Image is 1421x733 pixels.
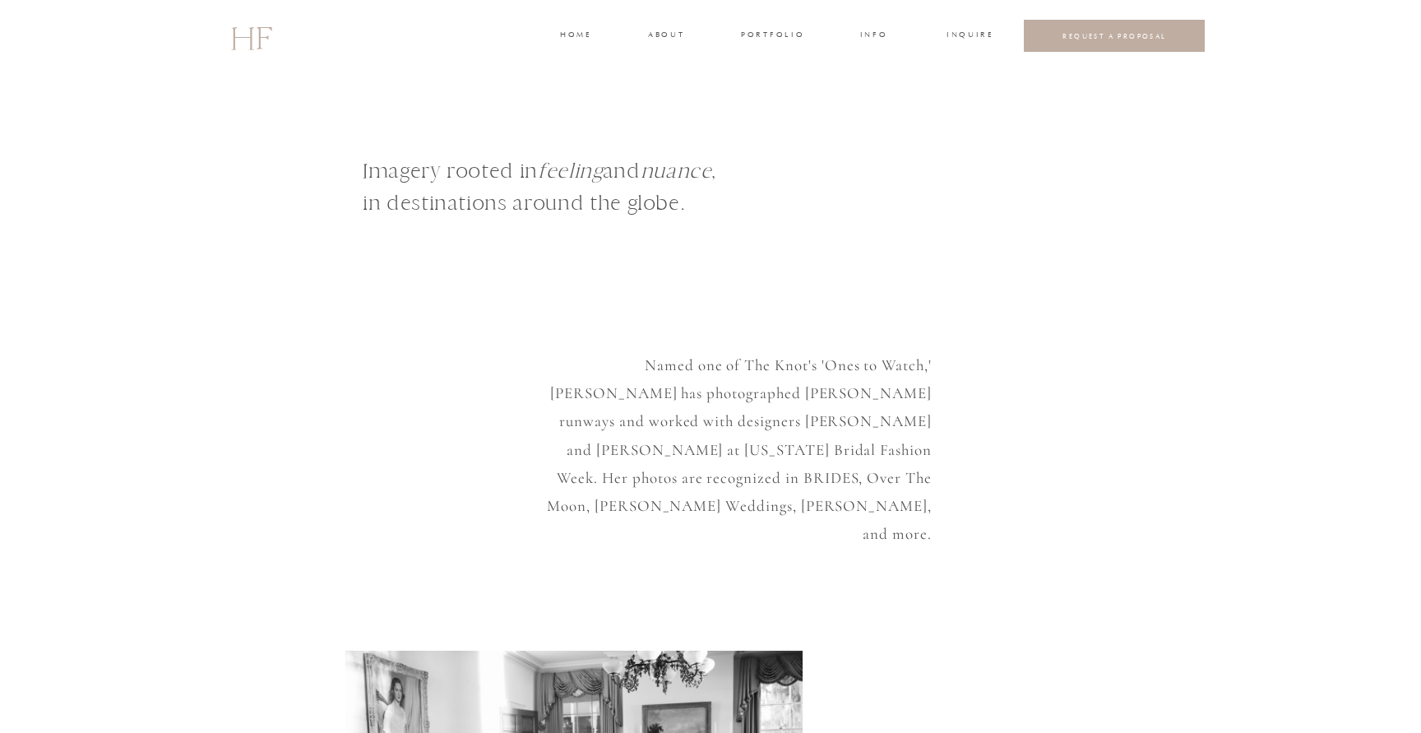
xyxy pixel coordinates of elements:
[947,29,991,44] a: INQUIRE
[1037,31,1192,40] a: REQUEST A PROPOSAL
[641,158,712,183] i: nuance
[538,158,603,183] i: feeling
[859,29,889,44] a: INFO
[741,29,803,44] a: portfolio
[363,155,807,242] h1: Imagery rooted in and , in destinations around the globe.
[230,12,271,60] a: HF
[648,29,683,44] a: about
[560,29,590,44] a: home
[533,351,932,521] p: Named one of The Knot's 'Ones to Watch,' [PERSON_NAME] has photographed [PERSON_NAME] runways and...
